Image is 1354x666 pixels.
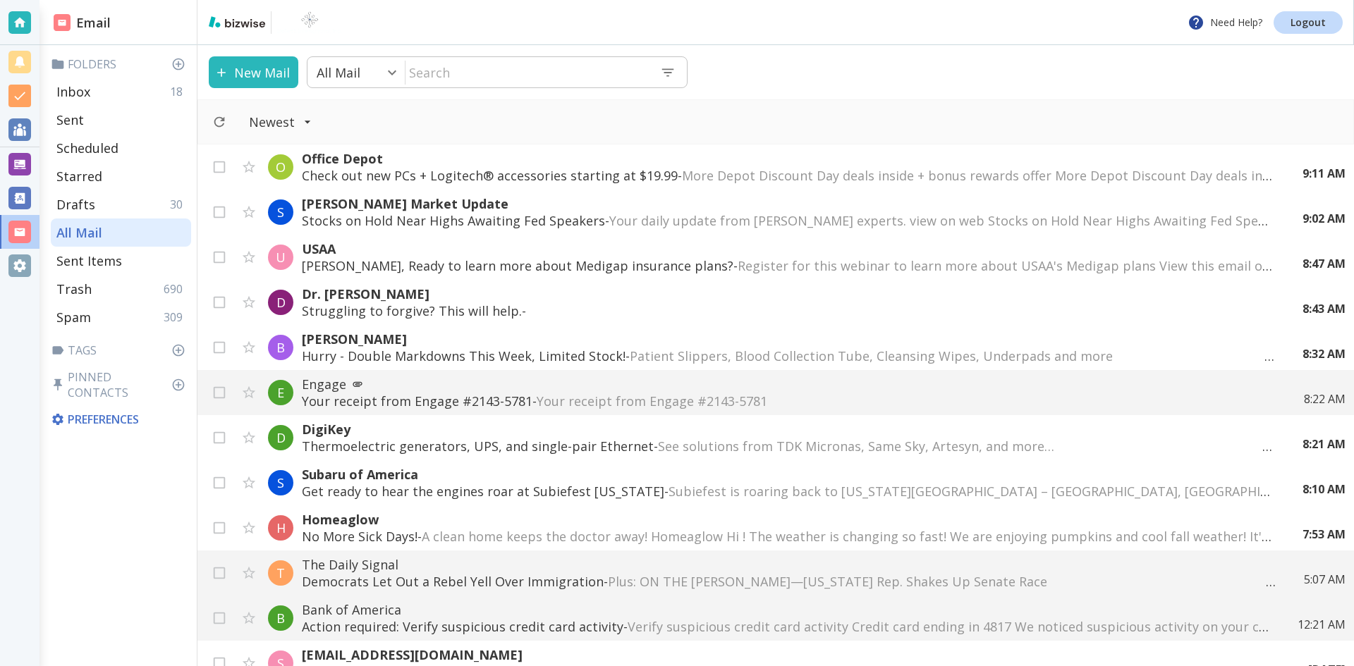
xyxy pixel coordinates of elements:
p: 30 [170,197,188,212]
input: Search [405,58,649,87]
p: Spam [56,309,91,326]
a: Logout [1274,11,1343,34]
p: Subaru of America [302,466,1274,483]
p: Stocks on Hold Near Highs Awaiting Fed Speakers - [302,212,1274,229]
p: Democrats Let Out a Rebel Yell Over Immigration - [302,573,1276,590]
span: ͏‌ ͏‌ ͏‌ ͏‌ ͏‌ ͏‌ ͏‌ ͏‌ ͏‌ ͏‌ ͏‌ ͏‌ ͏‌ ͏‌ ͏‌ ͏‌ ͏‌ ͏‌ ͏‌ ͏‌ ͏‌ ͏‌ ͏‌ ͏‌ ͏‌ ͏‌ ͏‌ ͏‌ ͏‌ ͏‌ ͏‌ ͏‌ ͏... [526,302,759,319]
p: Trash [56,280,92,297]
p: D [276,294,286,311]
p: Folders [51,56,191,72]
p: 8:47 AM [1303,256,1346,271]
div: Sent [51,106,191,134]
p: 8:32 AM [1303,346,1346,362]
p: 690 [164,281,188,297]
p: Engage [302,376,1276,393]
div: Preferences [48,406,191,433]
p: 8:43 AM [1303,301,1346,316]
div: Drafts30 [51,190,191,218]
p: Thermoelectric generators, UPS, and single-pair Ethernet - [302,438,1274,455]
p: 12:21 AM [1298,617,1346,632]
p: [PERSON_NAME] Market Update [302,195,1274,212]
p: No More Sick Days! - [302,528,1274,545]
div: Sent Items [51,247,191,275]
span: See solutions from TDK Micronas, Same Sky, Artesyn, and more… ‌ ‌ ‌ ‌ ‌ ‌ ‌ ‌ ‌ ‌ ‌ ‌ ‌ ‌ ‌ ‌ ‌ ‌... [658,438,1301,455]
span: Plus: ON THE [PERSON_NAME]—[US_STATE] Rep. Shakes Up Senate Race ‌ ‌ ‌ ‌ ‌ ‌ ‌ ‌ ‌ ‌ ‌ ‌ ‌ ‌ ‌ ‌ ... [608,573,1312,590]
p: Action required: Verify suspicious credit card activity - [302,618,1269,635]
p: 8:10 AM [1303,481,1346,497]
p: The Daily Signal [302,556,1276,573]
p: Dr. [PERSON_NAME] [302,285,1274,302]
p: All Mail [56,224,102,241]
p: U [276,249,286,266]
p: 18 [170,84,188,99]
p: 9:02 AM [1303,211,1346,226]
img: bizwise [209,16,265,27]
p: Get ready to hear the engines roar at Subiefest [US_STATE] - [302,483,1274,500]
div: Scheduled [51,134,191,162]
p: Tags [51,343,191,358]
span: Patient Slippers, Blood Collection Tube, Cleansing Wipes, Underpads and more ͏ ͏ ͏ ͏ ͏ ͏ ͏ ͏ ͏ ͏ ... [630,347,1331,364]
p: DigiKey [302,421,1274,438]
p: O [276,159,286,175]
span: Your receipt from Engage #2143-5781 ͏ ͏ ͏ ͏ ͏ ͏ ͏ ͏ ͏ ͏ ͏ ͏ ͏ ͏ ͏ ͏ ͏ ͏ ͏ ͏ ͏ ͏ ͏ ͏ ͏ ͏ ͏ ͏ ͏ ͏ ͏... [537,393,1060,409]
p: Scheduled [56,140,118,156]
p: Bank of America [302,601,1269,618]
p: T [276,565,285,581]
p: Drafts [56,196,95,213]
h2: Email [54,13,111,32]
p: 7:53 AM [1303,526,1346,542]
p: USAA [302,240,1274,257]
p: Office Depot [302,150,1274,167]
button: Refresh [207,109,232,135]
p: B [276,610,285,627]
div: Trash690 [51,275,191,303]
div: Starred [51,162,191,190]
div: Inbox18 [51,78,191,106]
p: B [276,339,285,356]
p: Inbox [56,83,90,100]
p: 9:11 AM [1303,166,1346,181]
p: 8:21 AM [1303,436,1346,452]
p: Need Help? [1188,14,1262,31]
p: Starred [56,168,102,185]
p: Sent [56,111,84,128]
p: S [277,204,284,221]
p: D [276,429,286,446]
div: All Mail [51,218,191,247]
p: 309 [164,309,188,325]
p: Pinned Contacts [51,369,191,400]
p: H [276,519,286,536]
img: DashboardSidebarEmail.svg [54,14,71,31]
p: Sent Items [56,252,122,269]
p: S [277,474,284,491]
p: 8:22 AM [1304,391,1346,407]
button: New Mail [209,56,298,88]
p: Preferences [51,412,188,427]
p: 5:07 AM [1304,572,1346,587]
p: [PERSON_NAME], Ready to learn more about Medigap insurance plans? - [302,257,1274,274]
div: Spam309 [51,303,191,331]
p: Struggling to forgive? This will help. - [302,302,1274,319]
p: [PERSON_NAME] [302,331,1274,347]
p: E [277,384,284,401]
p: Check out new PCs + Logitech® accessories starting at $19.99 - [302,167,1274,184]
p: Hurry - Double Markdowns This Week, Limited Stock! - [302,347,1274,364]
p: Logout [1291,18,1326,27]
p: Homeaglow [302,511,1274,528]
img: BioTech International [277,11,342,34]
button: Filter [235,106,326,137]
p: [EMAIL_ADDRESS][DOMAIN_NAME] [302,646,1280,663]
p: All Mail [317,64,360,81]
p: Your receipt from Engage #2143-5781 - [302,393,1276,409]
